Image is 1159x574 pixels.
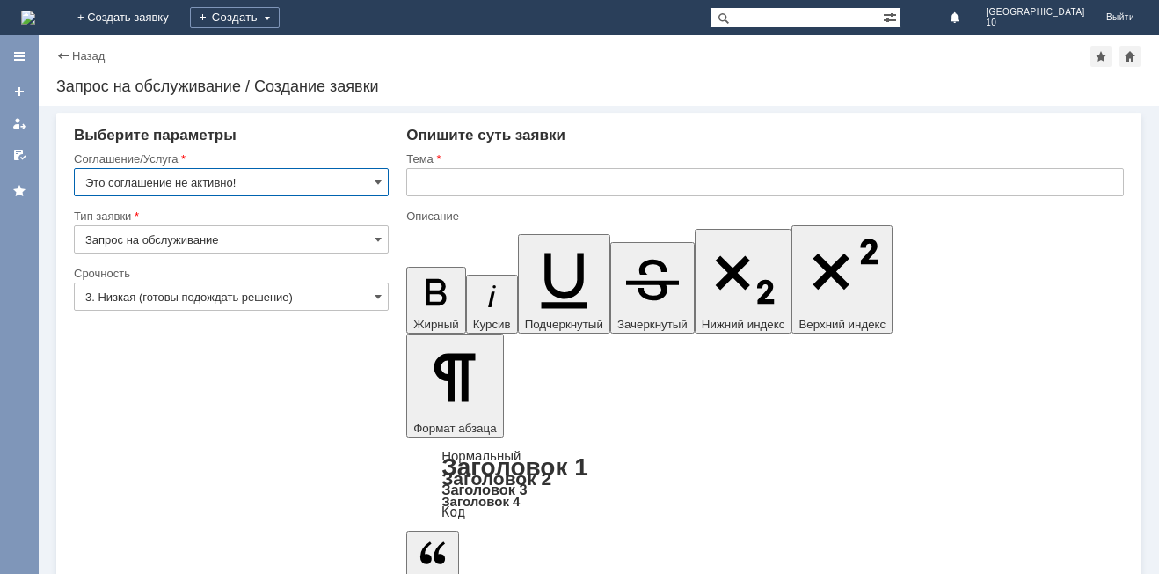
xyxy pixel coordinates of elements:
[702,318,785,331] span: Нижний индекс
[441,482,527,497] a: Заголовок 3
[883,8,900,25] span: Расширенный поиск
[441,468,551,489] a: Заголовок 2
[986,7,1085,18] span: [GEOGRAPHIC_DATA]
[413,318,459,331] span: Жирный
[56,77,1141,95] div: Запрос на обслуживание / Создание заявки
[441,453,588,481] a: Заголовок 1
[406,334,503,438] button: Формат абзаца
[466,275,518,334] button: Курсив
[21,11,35,25] img: logo
[798,318,886,331] span: Верхний индекс
[525,318,603,331] span: Подчеркнутый
[406,267,466,334] button: Жирный
[74,268,385,279] div: Срочность
[406,450,1124,519] div: Формат абзаца
[441,448,521,463] a: Нормальный
[190,7,280,28] div: Создать
[74,153,385,165] div: Соглашение/Услуга
[610,242,695,334] button: Зачеркнутый
[21,11,35,25] a: Перейти на домашнюю страницу
[72,49,105,63] a: Назад
[5,77,33,106] a: Создать заявку
[413,422,496,435] span: Формат абзаца
[406,127,565,143] span: Опишите суть заявки
[5,109,33,137] a: Мои заявки
[986,18,1085,28] span: 10
[406,210,1120,222] div: Описание
[441,504,465,520] a: Код
[406,153,1120,165] div: Тема
[1119,46,1141,67] div: Сделать домашней страницей
[791,225,893,334] button: Верхний индекс
[473,318,511,331] span: Курсив
[518,234,610,334] button: Подчеркнутый
[74,210,385,222] div: Тип заявки
[617,318,688,331] span: Зачеркнутый
[74,127,237,143] span: Выберите параметры
[695,229,792,334] button: Нижний индекс
[441,494,520,509] a: Заголовок 4
[5,141,33,169] a: Мои согласования
[1090,46,1112,67] div: Добавить в избранное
